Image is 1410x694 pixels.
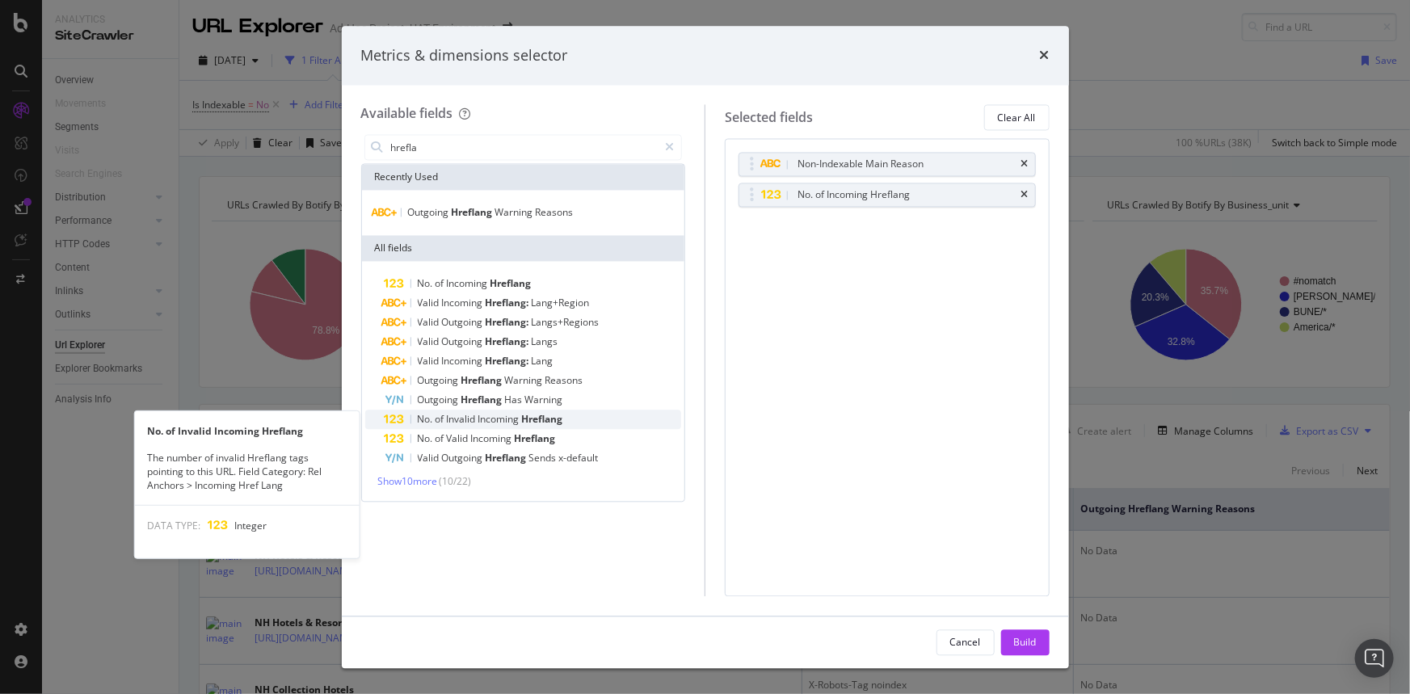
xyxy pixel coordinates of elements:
[490,277,532,291] span: Hreflang
[452,206,495,220] span: Hreflang
[408,206,452,220] span: Outgoing
[362,236,685,262] div: All fields
[529,452,559,465] span: Sends
[495,206,536,220] span: Warning
[739,183,1036,208] div: No. of Incoming Hreflangtimes
[442,355,486,368] span: Incoming
[442,316,486,330] span: Outgoing
[418,413,436,427] span: No.
[418,316,442,330] span: Valid
[515,432,556,446] span: Hreflang
[378,475,438,489] span: Show 10 more
[1021,191,1029,200] div: times
[545,374,583,388] span: Reasons
[486,355,532,368] span: Hreflang:
[1021,160,1029,170] div: times
[440,475,472,489] span: ( 10 / 22 )
[532,316,600,330] span: Langs+Regions
[442,335,486,349] span: Outgoing
[418,452,442,465] span: Valid
[725,108,813,127] div: Selected fields
[134,451,359,492] div: The number of invalid Hreflang tags pointing to this URL. Field Category: Rel Anchors > Incoming ...
[418,355,442,368] span: Valid
[1014,635,1037,649] div: Build
[134,423,359,437] div: No. of Invalid Incoming Hreflang
[342,26,1069,668] div: modal
[418,297,442,310] span: Valid
[447,432,471,446] span: Valid
[447,277,490,291] span: Incoming
[418,432,436,446] span: No.
[436,277,447,291] span: of
[532,335,558,349] span: Langs
[471,432,515,446] span: Incoming
[442,297,486,310] span: Incoming
[418,277,436,291] span: No.
[362,165,685,191] div: Recently Used
[532,355,553,368] span: Lang
[461,393,505,407] span: Hreflang
[739,153,1036,177] div: Non-Indexable Main Reasontimes
[486,335,532,349] span: Hreflang:
[418,335,442,349] span: Valid
[486,297,532,310] span: Hreflang:
[461,374,505,388] span: Hreflang
[559,452,599,465] span: x-default
[798,157,924,173] div: Non-Indexable Main Reason
[1040,45,1050,66] div: times
[486,316,532,330] span: Hreflang:
[936,629,995,655] button: Cancel
[536,206,574,220] span: Reasons
[361,45,568,66] div: Metrics & dimensions selector
[436,413,447,427] span: of
[984,105,1050,131] button: Clear All
[442,452,486,465] span: Outgoing
[361,105,453,123] div: Available fields
[486,452,529,465] span: Hreflang
[418,393,461,407] span: Outgoing
[505,374,545,388] span: Warning
[950,635,981,649] div: Cancel
[447,413,478,427] span: Invalid
[436,432,447,446] span: of
[525,393,563,407] span: Warning
[418,374,461,388] span: Outgoing
[1355,639,1394,678] div: Open Intercom Messenger
[798,187,910,204] div: No. of Incoming Hreflang
[998,111,1036,124] div: Clear All
[522,413,563,427] span: Hreflang
[1001,629,1050,655] button: Build
[532,297,590,310] span: Lang+Region
[505,393,525,407] span: Has
[389,136,659,160] input: Search by field name
[478,413,522,427] span: Incoming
